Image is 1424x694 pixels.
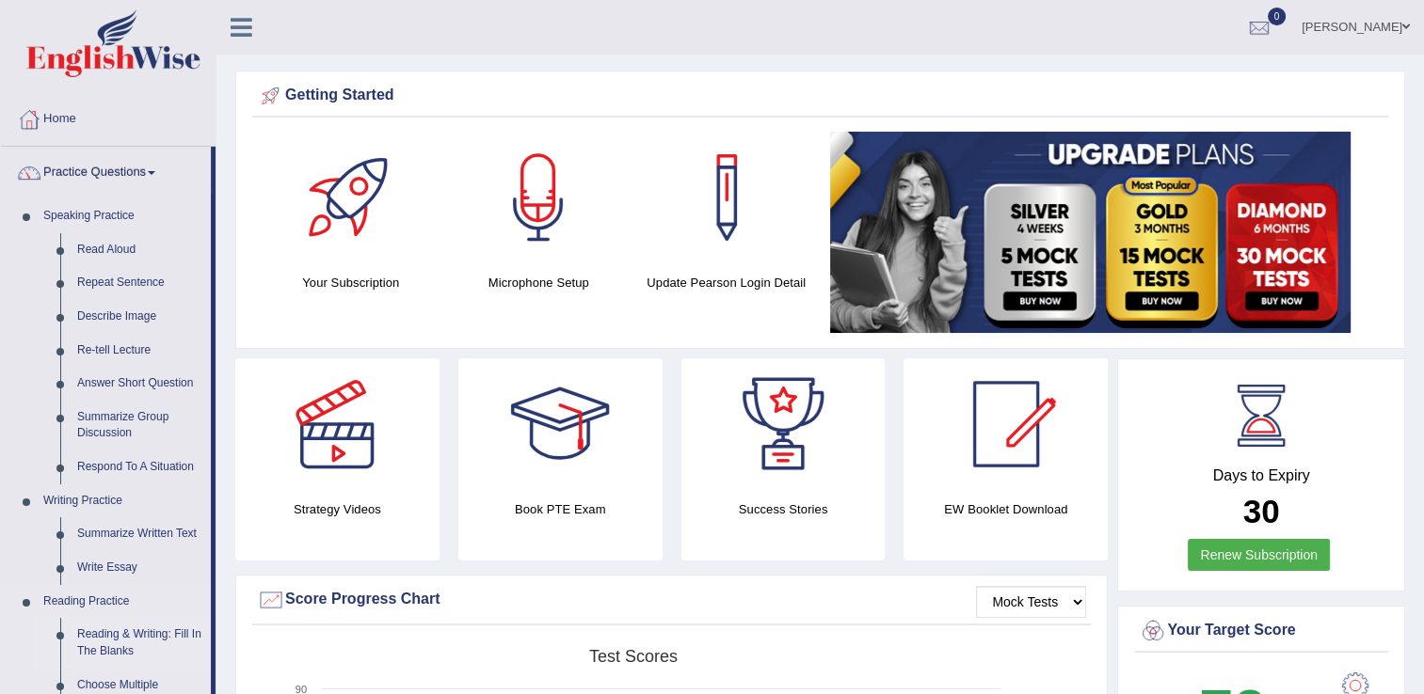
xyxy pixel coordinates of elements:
[69,450,211,484] a: Respond To A Situation
[35,199,211,233] a: Speaking Practice
[1188,539,1330,571] a: Renew Subscription
[681,499,886,519] h4: Success Stories
[589,647,678,666] tspan: Test scores
[1268,8,1287,25] span: 0
[69,300,211,334] a: Describe Image
[69,551,211,585] a: Write Essay
[1139,617,1384,645] div: Your Target Score
[458,499,663,519] h4: Book PTE Exam
[904,499,1108,519] h4: EW Booklet Download
[35,484,211,518] a: Writing Practice
[257,586,1086,614] div: Score Progress Chart
[69,233,211,267] a: Read Aloud
[257,82,1384,110] div: Getting Started
[69,334,211,368] a: Re-tell Lecture
[1243,493,1280,529] b: 30
[69,618,211,668] a: Reading & Writing: Fill In The Blanks
[266,273,436,292] h4: Your Subscription
[1139,467,1384,484] h4: Days to Expiry
[69,367,211,401] a: Answer Short Question
[69,517,211,551] a: Summarize Written Text
[235,499,440,519] h4: Strategy Videos
[455,273,624,292] h4: Microphone Setup
[830,132,1351,333] img: small5.jpg
[35,585,211,619] a: Reading Practice
[642,273,811,292] h4: Update Pearson Login Detail
[1,147,211,194] a: Practice Questions
[69,401,211,450] a: Summarize Group Discussion
[69,266,211,300] a: Repeat Sentence
[1,93,216,140] a: Home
